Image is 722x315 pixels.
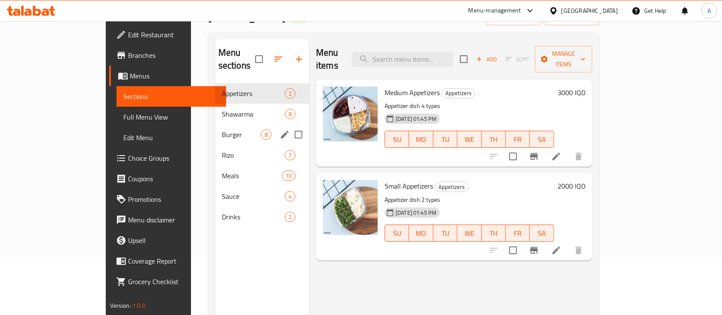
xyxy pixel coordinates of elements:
div: items [285,212,295,222]
button: SA [530,131,554,148]
div: Appetizers [442,88,475,99]
h6: 3000 IQD [558,87,585,99]
div: Sauce4 [215,186,309,207]
button: TH [482,225,506,242]
a: Edit menu item [551,245,561,255]
div: items [285,191,295,201]
span: Coupons [128,174,220,184]
span: 8 [261,131,271,139]
span: Coverage Report [128,256,220,266]
button: edit [278,128,291,141]
span: FR [509,227,526,240]
span: SU [388,133,406,146]
a: Grocery Checklist [109,271,227,292]
span: Rizo [222,150,285,160]
div: Appetizers [435,182,468,192]
h6: 2000 IQD [558,180,585,192]
span: [DATE] 01:45 PM [392,209,440,217]
a: Edit menu item [551,151,561,162]
div: Appetizers2 [215,83,309,104]
span: WE [461,133,478,146]
span: Medium Appetizers [385,86,440,99]
input: search [352,52,453,67]
span: Shawarma [222,109,285,119]
div: Rizo7 [215,145,309,165]
span: Upsell [128,235,220,246]
button: SU [385,131,409,148]
span: Select section first [500,53,535,66]
a: Edit Menu [116,127,227,148]
div: items [285,150,295,160]
span: WE [461,227,478,240]
a: Coverage Report [109,251,227,271]
button: WE [457,225,481,242]
span: Appetizers [442,88,475,98]
a: Menu disclaimer [109,210,227,230]
span: Select section [455,50,473,68]
span: Select to update [504,147,522,165]
p: Appetizer dish 2 types [385,195,554,205]
nav: Menu sections [215,80,309,231]
span: SU [388,227,406,240]
span: Edit Restaurant [128,30,220,40]
h2: Menu items [316,46,342,72]
a: Coupons [109,168,227,189]
span: Meals [222,171,282,181]
span: [DATE] 01:45 PM [392,115,440,123]
span: SA [533,227,550,240]
span: Sections [123,91,220,102]
span: Add item [473,53,500,66]
a: Choice Groups [109,148,227,168]
span: 8 [285,110,295,118]
div: items [285,88,295,99]
span: Appetizers [435,182,468,192]
span: Menus [130,71,220,81]
span: Manage items [542,48,585,70]
h2: Menu sections [218,46,255,72]
a: Menus [109,66,227,86]
span: 10 [282,172,295,180]
button: WE [457,131,481,148]
a: Upsell [109,230,227,251]
span: Sort sections [268,49,289,69]
button: MO [409,225,433,242]
div: Burger [222,129,261,140]
span: 2 [285,213,295,221]
button: TU [433,225,457,242]
span: MO [412,133,430,146]
span: import [492,12,534,23]
div: [GEOGRAPHIC_DATA] [561,6,618,15]
button: FR [506,131,530,148]
button: SA [530,225,554,242]
span: FR [509,133,526,146]
button: Branch-specific-item [524,240,544,261]
div: items [285,109,295,119]
button: Add section [289,49,309,69]
span: TU [437,227,454,240]
button: TH [482,131,506,148]
a: Sections [116,86,227,107]
span: MO [412,227,430,240]
button: Manage items [535,46,592,72]
button: FR [506,225,530,242]
div: Meals10 [215,165,309,186]
button: delete [568,146,589,167]
span: TU [437,133,454,146]
button: delete [568,240,589,261]
span: Add [475,54,498,64]
span: Edit Menu [123,132,220,143]
div: items [282,171,295,181]
span: Drinks [222,212,285,222]
span: 7 [285,151,295,159]
span: Small Appetizers [385,180,433,192]
span: export [551,12,592,23]
span: TH [485,227,502,240]
div: Appetizers [222,88,285,99]
div: items [261,129,271,140]
div: Drinks2 [215,207,309,227]
span: A [707,6,711,15]
p: Appetizer dish 4 types [385,101,554,111]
